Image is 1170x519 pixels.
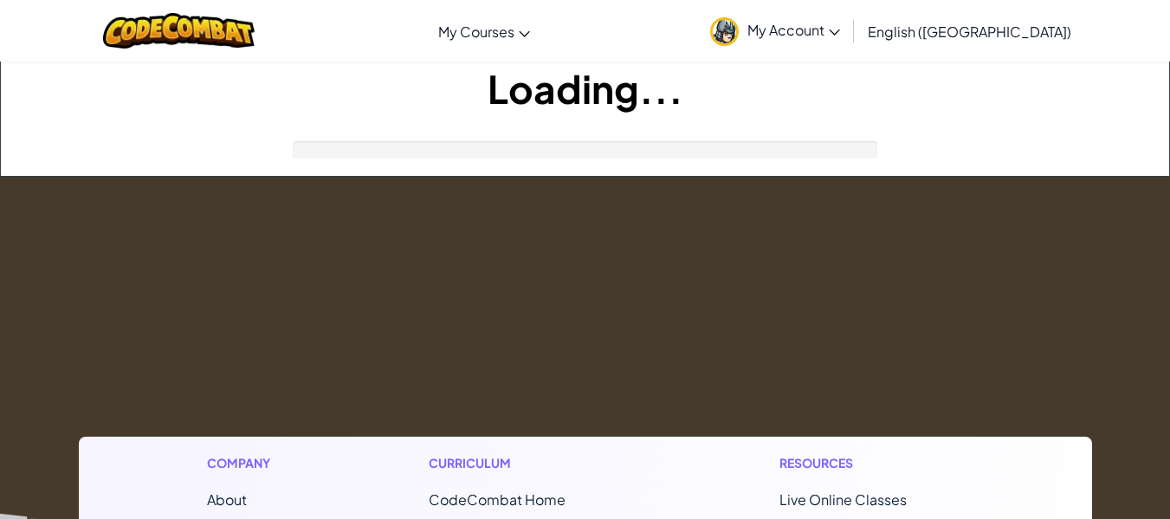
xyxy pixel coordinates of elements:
h1: Curriculum [429,454,638,472]
a: My Courses [430,8,539,55]
h1: Loading... [1,62,1169,115]
h1: Company [207,454,288,472]
a: About [207,490,247,509]
h1: Resources [779,454,964,472]
span: English ([GEOGRAPHIC_DATA]) [868,23,1071,41]
a: English ([GEOGRAPHIC_DATA]) [859,8,1080,55]
span: My Courses [438,23,514,41]
img: CodeCombat logo [103,13,255,49]
img: avatar [710,17,739,46]
span: My Account [747,21,840,39]
a: My Account [701,3,849,58]
span: CodeCombat Home [429,490,566,509]
a: Live Online Classes [779,490,907,509]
